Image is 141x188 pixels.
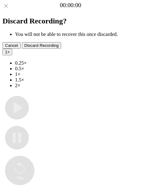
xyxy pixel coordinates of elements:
li: 2× [15,83,138,88]
button: Cancel [3,42,21,49]
button: 1× [3,49,12,55]
span: 1 [5,50,7,54]
button: Discard Recording [22,42,61,49]
a: 00:00:00 [60,2,81,9]
li: 1.5× [15,77,138,83]
li: 0.5× [15,66,138,72]
li: You will not be able to recover this once discarded. [15,32,138,37]
li: 1× [15,72,138,77]
h2: Discard Recording? [3,17,138,25]
li: 0.25× [15,60,138,66]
